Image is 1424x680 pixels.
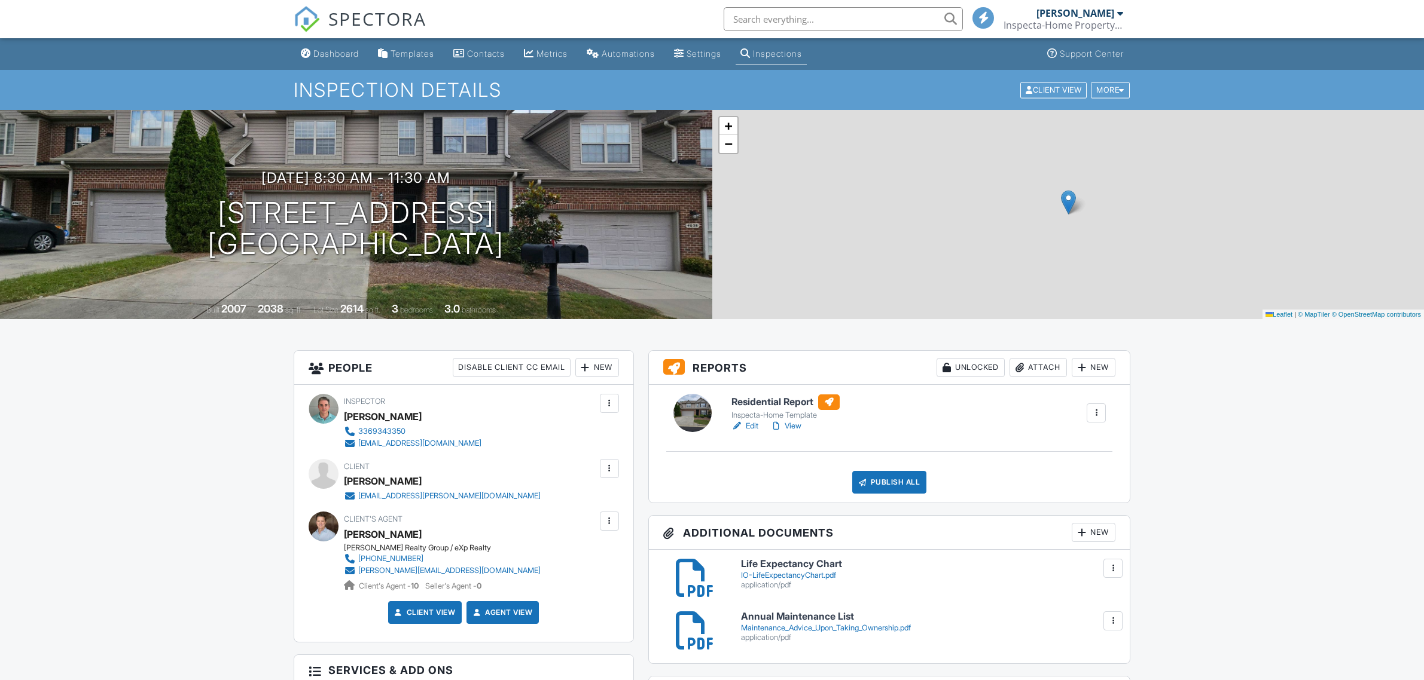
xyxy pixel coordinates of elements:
[1060,48,1124,59] div: Support Center
[444,302,460,315] div: 3.0
[753,48,802,59] div: Inspections
[687,48,721,59] div: Settings
[582,43,660,65] a: Automations (Basic)
[741,559,1116,569] h6: Life Expectancy Chart
[294,16,426,41] a: SPECTORA
[261,170,450,186] h3: [DATE] 8:30 am - 11:30 am
[344,553,541,565] a: [PHONE_NUMBER]
[1010,358,1067,377] div: Attach
[400,305,433,314] span: bedrooms
[344,437,481,449] a: [EMAIL_ADDRESS][DOMAIN_NAME]
[575,358,619,377] div: New
[391,48,434,59] div: Templates
[344,565,541,577] a: [PERSON_NAME][EMAIL_ADDRESS][DOMAIN_NAME]
[1294,311,1296,318] span: |
[741,623,1116,633] div: Maintenance_Advice_Upon_Taking_Ownership.pdf
[1072,358,1115,377] div: New
[741,571,1116,580] div: IO-LifeExpectancyChart.pdf
[649,351,1130,385] h3: Reports
[770,420,801,432] a: View
[365,305,380,314] span: sq.ft.
[344,543,550,553] div: [PERSON_NAME] Realty Group / eXp Realty
[392,302,398,315] div: 3
[741,611,1116,642] a: Annual Maintenance List Maintenance_Advice_Upon_Taking_Ownership.pdf application/pdf
[258,302,283,315] div: 2038
[477,581,481,590] strong: 0
[449,43,510,65] a: Contacts
[724,136,732,151] span: −
[358,566,541,575] div: [PERSON_NAME][EMAIL_ADDRESS][DOMAIN_NAME]
[852,471,927,494] div: Publish All
[392,607,456,618] a: Client View
[602,48,655,59] div: Automations
[208,197,504,261] h1: [STREET_ADDRESS] [GEOGRAPHIC_DATA]
[453,358,571,377] div: Disable Client CC Email
[741,633,1116,642] div: application/pdf
[719,117,737,135] a: Zoom in
[1332,311,1421,318] a: © OpenStreetMap contributors
[344,514,402,523] span: Client's Agent
[731,411,840,420] div: Inspecta-Home Template
[467,48,505,59] div: Contacts
[425,581,481,590] span: Seller's Agent -
[736,43,807,65] a: Inspections
[462,305,496,314] span: bathrooms
[344,525,422,543] a: [PERSON_NAME]
[294,351,633,385] h3: People
[1004,19,1123,31] div: Inspecta-Home Property Inspections
[724,7,963,31] input: Search everything...
[741,611,1116,622] h6: Annual Maintenance List
[1019,85,1090,94] a: Client View
[741,559,1116,589] a: Life Expectancy Chart IO-LifeExpectancyChart.pdf application/pdf
[1072,523,1115,542] div: New
[731,394,840,421] a: Residential Report Inspecta-Home Template
[340,302,364,315] div: 2614
[344,472,422,490] div: [PERSON_NAME]
[731,394,840,410] h6: Residential Report
[344,408,422,425] div: [PERSON_NAME]
[1061,190,1076,215] img: Marker
[519,43,572,65] a: Metrics
[1091,82,1130,98] div: More
[358,427,405,436] div: 3369343350
[344,397,385,406] span: Inspector
[741,580,1116,590] div: application/pdf
[1036,7,1114,19] div: [PERSON_NAME]
[294,6,320,32] img: The Best Home Inspection Software - Spectora
[358,491,541,501] div: [EMAIL_ADDRESS][PERSON_NAME][DOMAIN_NAME]
[1042,43,1129,65] a: Support Center
[536,48,568,59] div: Metrics
[344,490,541,502] a: [EMAIL_ADDRESS][PERSON_NAME][DOMAIN_NAME]
[285,305,302,314] span: sq. ft.
[731,420,758,432] a: Edit
[1266,311,1292,318] a: Leaflet
[1020,82,1087,98] div: Client View
[724,118,732,133] span: +
[296,43,364,65] a: Dashboard
[937,358,1005,377] div: Unlocked
[719,135,737,153] a: Zoom out
[649,516,1130,550] h3: Additional Documents
[359,581,420,590] span: Client's Agent -
[1298,311,1330,318] a: © MapTiler
[669,43,726,65] a: Settings
[221,302,246,315] div: 2007
[344,462,370,471] span: Client
[313,305,339,314] span: Lot Size
[294,79,1131,100] h1: Inspection Details
[471,607,532,618] a: Agent View
[206,305,219,314] span: Built
[358,554,423,563] div: [PHONE_NUMBER]
[328,6,426,31] span: SPECTORA
[313,48,359,59] div: Dashboard
[373,43,439,65] a: Templates
[358,439,481,448] div: [EMAIL_ADDRESS][DOMAIN_NAME]
[411,581,419,590] strong: 10
[344,425,481,437] a: 3369343350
